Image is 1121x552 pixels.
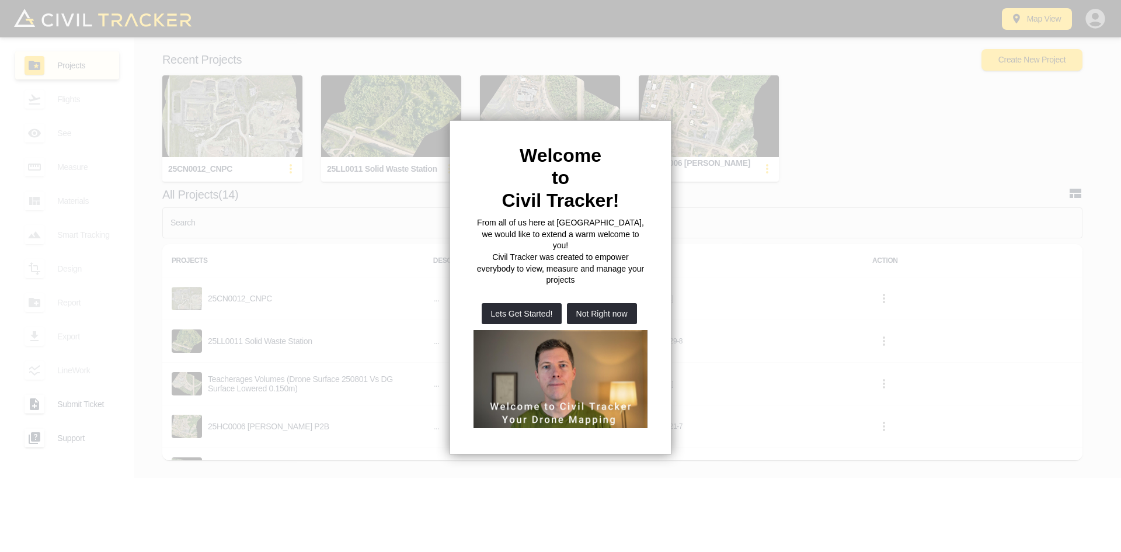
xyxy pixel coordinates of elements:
button: Not Right now [567,303,637,324]
h2: Welcome [474,144,647,166]
p: From all of us here at [GEOGRAPHIC_DATA], we would like to extend a warm welcome to you! [474,217,647,252]
iframe: Welcome to Civil Tracker [474,330,647,428]
h2: to [474,166,647,189]
h2: Civil Tracker! [474,189,647,211]
button: Lets Get Started! [482,303,562,324]
p: Civil Tracker was created to empower everybody to view, measure and manage your projects [474,252,647,286]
